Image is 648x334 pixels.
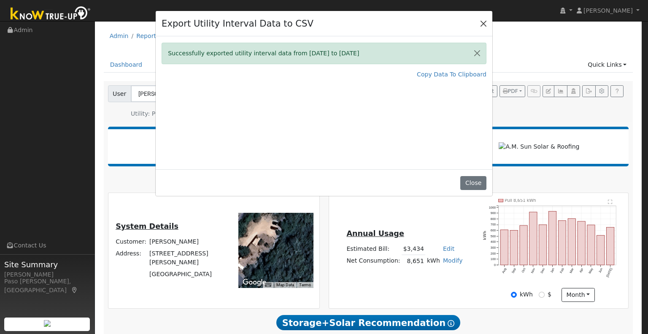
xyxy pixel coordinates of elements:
[162,43,486,64] div: Successfully exported utility interval data from [DATE] to [DATE]
[162,17,313,30] h4: Export Utility Interval Data to CSV
[468,43,486,64] button: Close
[478,17,489,29] button: Close
[417,70,486,79] a: Copy Data To Clipboard
[460,176,486,190] button: Close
